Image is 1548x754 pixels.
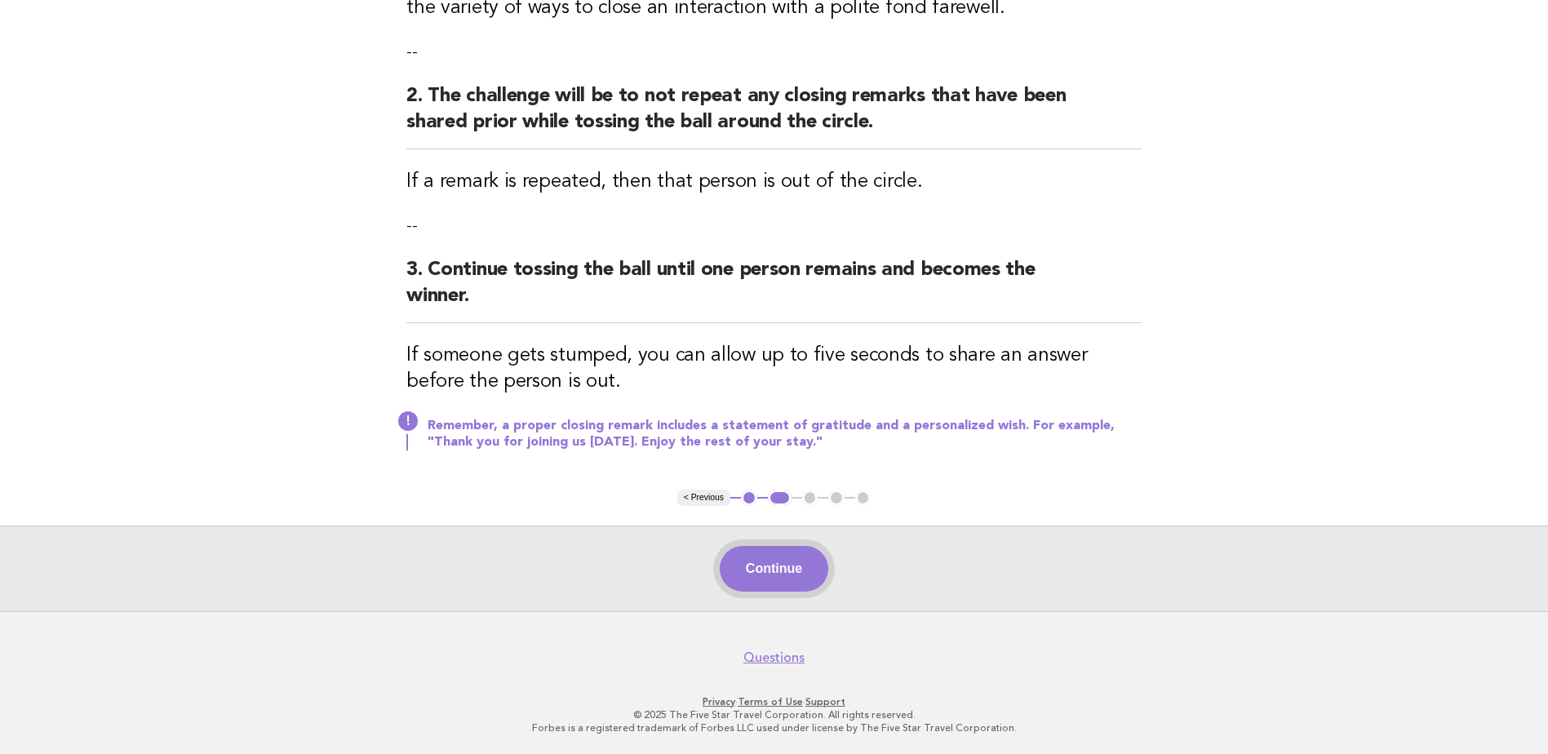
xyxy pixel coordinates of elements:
[428,418,1142,450] p: Remember, a proper closing remark includes a statement of gratitude and a personalized wish. For ...
[406,257,1142,323] h2: 3. Continue tossing the ball until one person remains and becomes the winner.
[720,546,828,592] button: Continue
[275,708,1274,721] p: © 2025 The Five Star Travel Corporation. All rights reserved.
[406,215,1142,237] p: --
[275,721,1274,734] p: Forbes is a registered trademark of Forbes LLC used under license by The Five Star Travel Corpora...
[677,490,730,506] button: < Previous
[741,490,757,506] button: 1
[406,41,1142,64] p: --
[406,343,1142,395] h3: If someone gets stumped, you can allow up to five seconds to share an answer before the person is...
[406,169,1142,195] h3: If a remark is repeated, then that person is out of the circle.
[738,696,803,707] a: Terms of Use
[805,696,845,707] a: Support
[743,650,805,666] a: Questions
[703,696,735,707] a: Privacy
[275,695,1274,708] p: · ·
[406,83,1142,149] h2: 2. The challenge will be to not repeat any closing remarks that have been shared prior while toss...
[768,490,792,506] button: 2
